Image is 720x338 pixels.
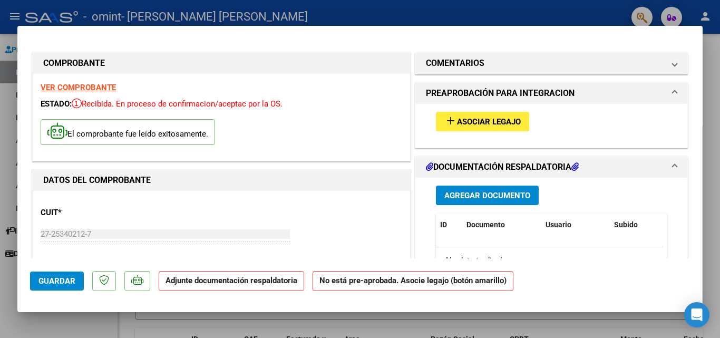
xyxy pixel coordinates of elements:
[415,104,687,148] div: PREAPROBACIÓN PARA INTEGRACION
[72,99,283,109] span: Recibida. En proceso de confirmacion/aceptac por la OS.
[684,302,709,327] div: Open Intercom Messenger
[436,186,539,205] button: Agregar Documento
[30,272,84,291] button: Guardar
[43,175,151,185] strong: DATOS DEL COMPROBANTE
[457,117,521,127] span: Asociar Legajo
[541,214,610,236] datatable-header-cell: Usuario
[43,58,105,68] strong: COMPROBANTE
[462,214,541,236] datatable-header-cell: Documento
[426,161,579,173] h1: DOCUMENTACIÓN RESPALDATORIA
[415,53,687,74] mat-expansion-panel-header: COMENTARIOS
[546,220,571,229] span: Usuario
[440,220,447,229] span: ID
[466,220,505,229] span: Documento
[41,99,72,109] span: ESTADO:
[426,87,575,100] h1: PREAPROBACIÓN PARA INTEGRACION
[436,214,462,236] datatable-header-cell: ID
[436,247,663,274] div: No data to display
[41,83,116,92] a: VER COMPROBANTE
[444,191,530,200] span: Agregar Documento
[444,114,457,127] mat-icon: add
[663,214,715,236] datatable-header-cell: Acción
[415,83,687,104] mat-expansion-panel-header: PREAPROBACIÓN PARA INTEGRACION
[610,214,663,236] datatable-header-cell: Subido
[614,220,638,229] span: Subido
[41,119,215,145] p: El comprobante fue leído exitosamente.
[426,57,484,70] h1: COMENTARIOS
[313,271,513,292] strong: No está pre-aprobada. Asocie legajo (botón amarillo)
[38,276,75,286] span: Guardar
[41,207,149,219] p: CUIT
[436,112,529,131] button: Asociar Legajo
[166,276,297,285] strong: Adjunte documentación respaldatoria
[415,157,687,178] mat-expansion-panel-header: DOCUMENTACIÓN RESPALDATORIA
